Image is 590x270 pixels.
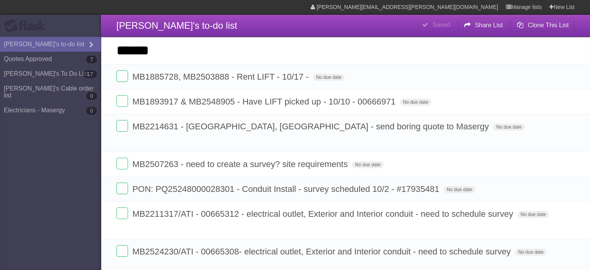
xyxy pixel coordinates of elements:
span: MB1893917 & MB2548905 - Have LIFT picked up - 10/10 - 00666971 [132,97,397,106]
span: [PERSON_NAME]'s to-do list [116,20,237,31]
button: Share List [458,18,509,32]
label: Done [116,158,128,169]
b: Saved [433,21,450,28]
span: No due date [444,186,475,193]
span: No due date [517,211,549,218]
span: No due date [313,74,344,81]
b: 0 [86,107,97,115]
label: Done [116,95,128,107]
label: Done [116,245,128,257]
span: MB2214631 - [GEOGRAPHIC_DATA], [GEOGRAPHIC_DATA] - send boring quote to Masergy [132,122,491,131]
label: Done [116,183,128,194]
span: MB1885728, MB2503888 - Rent LIFT - 10/17 - [132,72,311,82]
b: 0 [86,92,97,100]
label: Done [116,70,128,82]
label: Done [116,207,128,219]
span: No due date [515,249,547,256]
div: Flask [4,19,50,33]
button: Clone This List [510,18,574,32]
span: MB2524230/ATI - 00665308- electrical outlet, Exterior and Interior conduit - need to schedule survey [132,247,512,256]
span: PON: PQ25248000028301 - Conduit Install - survey scheduled 10/2 - #17935481 [132,184,441,194]
b: 7 [86,56,97,63]
span: No due date [400,99,431,106]
label: Done [116,120,128,132]
span: No due date [493,124,524,131]
b: Share List [475,22,503,28]
b: 17 [83,70,97,78]
span: No due date [352,161,383,168]
span: MB2211317/ATI - 00665312 - electrical outlet, Exterior and Interior conduit - need to schedule su... [132,209,515,219]
span: MB2507263 - need to create a survey? site requirements [132,159,350,169]
b: Clone This List [528,22,569,28]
